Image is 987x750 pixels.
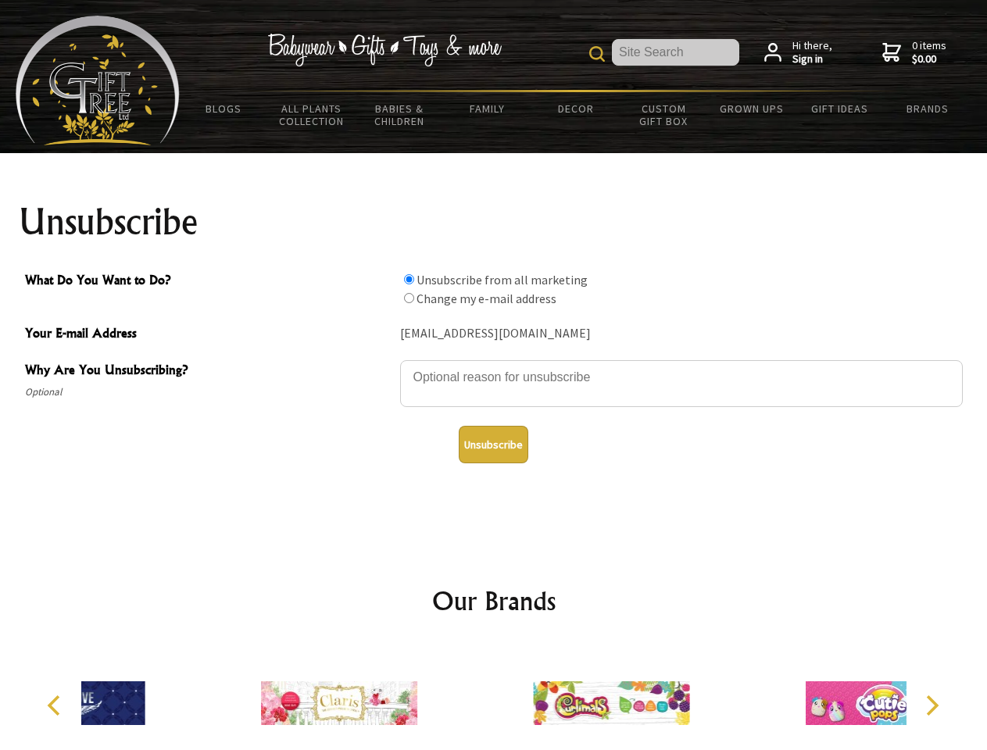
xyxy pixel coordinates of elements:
input: Site Search [612,39,739,66]
a: Brands [884,92,972,125]
button: Unsubscribe [459,426,528,463]
button: Next [914,688,949,723]
input: What Do You Want to Do? [404,293,414,303]
img: Babyware - Gifts - Toys and more... [16,16,180,145]
button: Previous [39,688,73,723]
a: Custom Gift Box [620,92,708,137]
div: [EMAIL_ADDRESS][DOMAIN_NAME] [400,322,963,346]
h1: Unsubscribe [19,203,969,241]
a: All Plants Collection [268,92,356,137]
span: Your E-mail Address [25,323,392,346]
span: Hi there, [792,39,832,66]
strong: $0.00 [912,52,946,66]
a: Hi there,Sign in [764,39,832,66]
span: 0 items [912,38,946,66]
a: 0 items$0.00 [882,39,946,66]
input: What Do You Want to Do? [404,274,414,284]
span: Why Are You Unsubscribing? [25,360,392,383]
a: Babies & Children [356,92,444,137]
strong: Sign in [792,52,832,66]
label: Unsubscribe from all marketing [417,272,588,287]
textarea: Why Are You Unsubscribing? [400,360,963,407]
a: Gift Ideas [796,92,884,125]
a: Grown Ups [707,92,796,125]
span: What Do You Want to Do? [25,270,392,293]
a: Family [444,92,532,125]
a: Decor [531,92,620,125]
img: Babywear - Gifts - Toys & more [267,34,502,66]
span: Optional [25,383,392,402]
label: Change my e-mail address [417,291,556,306]
img: product search [589,46,605,62]
a: BLOGS [180,92,268,125]
h2: Our Brands [31,582,957,620]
